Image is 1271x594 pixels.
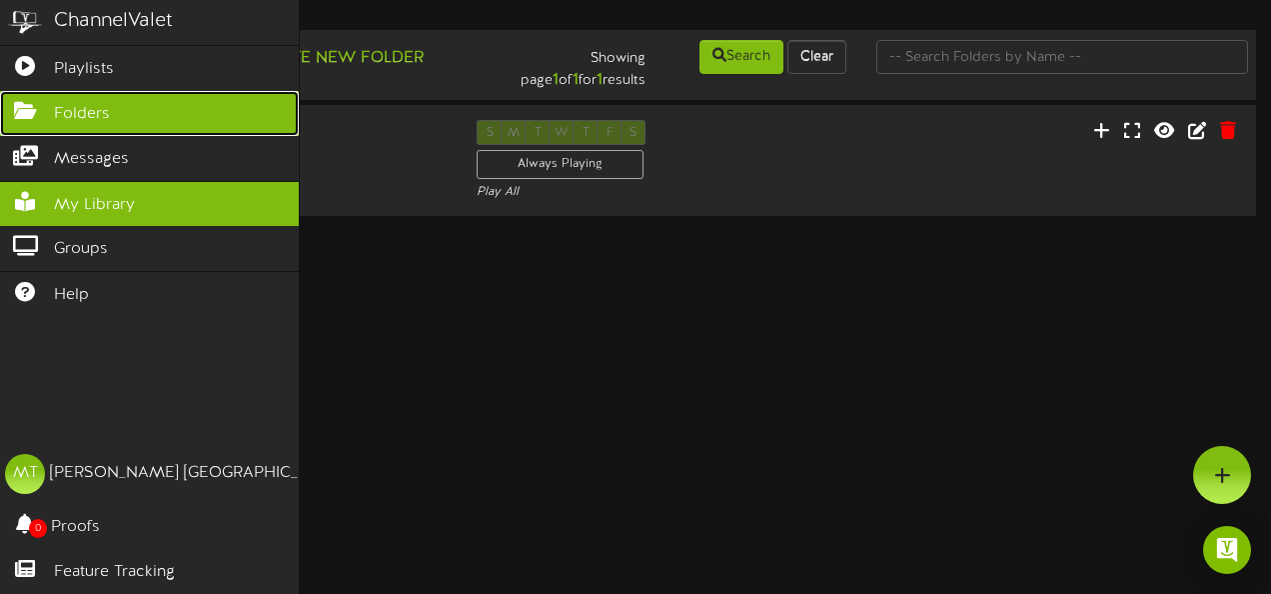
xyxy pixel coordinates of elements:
span: Proofs [51,516,100,539]
span: Messages [54,148,129,171]
strong: 1 [553,71,559,89]
span: Folders [54,103,110,126]
div: MT [5,454,45,494]
div: Play All [477,184,843,201]
strong: 1 [573,71,579,89]
span: My Library [54,194,135,217]
button: Create New Folder [231,46,430,71]
button: Search [699,40,783,74]
span: Help [54,284,89,307]
span: Playlists [54,58,114,81]
span: Feature Tracking [54,561,175,584]
span: Groups [54,238,108,261]
div: Always Playing [477,150,643,179]
div: Open Intercom Messenger [1203,526,1251,574]
div: Showing page of for results [460,38,660,92]
input: -- Search Folders by Name -- [876,40,1248,74]
strong: 1 [597,71,603,89]
span: 0 [29,519,47,538]
div: ChannelValet [54,7,173,36]
button: Clear [787,40,846,74]
div: [PERSON_NAME] [GEOGRAPHIC_DATA] [50,462,340,485]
